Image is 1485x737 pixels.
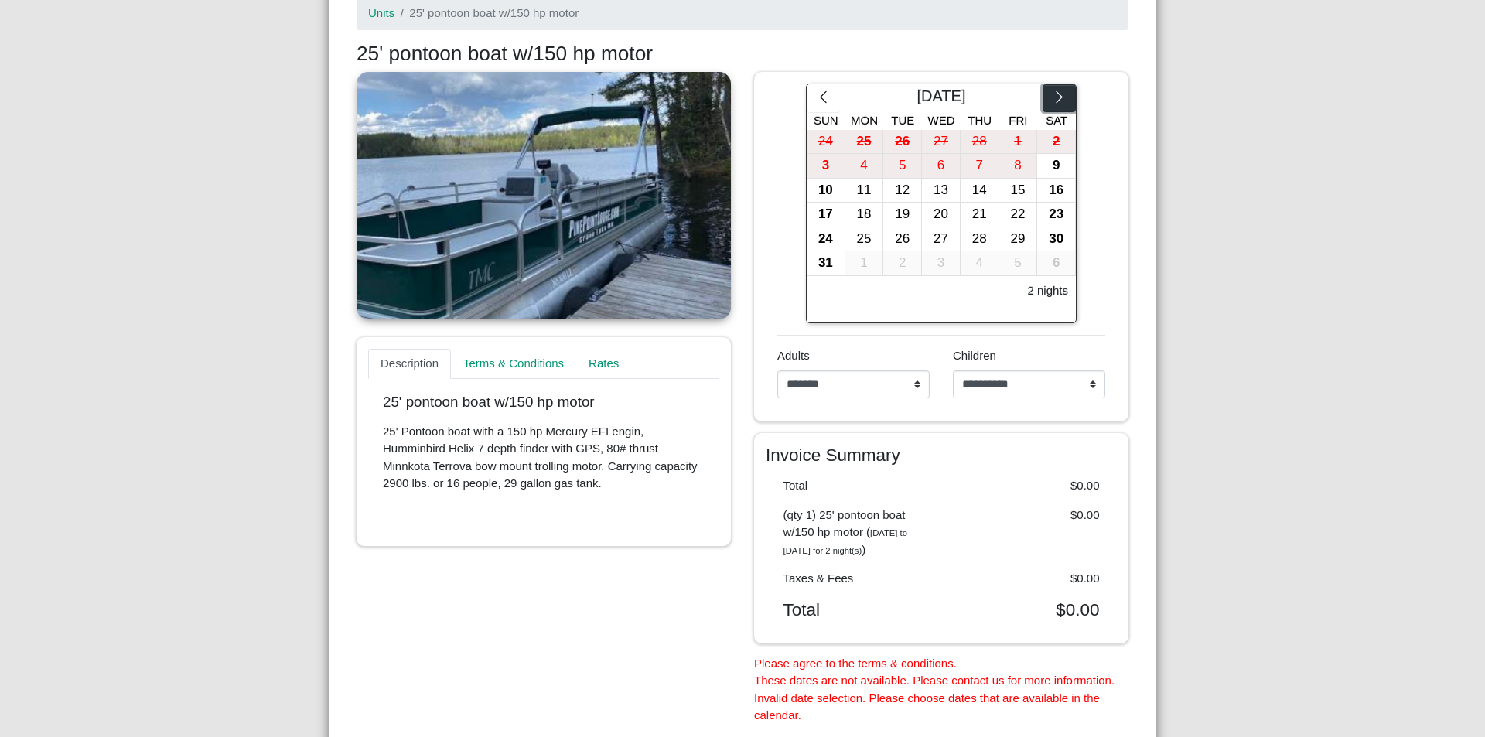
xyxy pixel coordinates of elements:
div: 24 [807,227,845,251]
button: 16 [1037,179,1076,203]
div: 17 [807,203,845,227]
p: 25' Pontoon boat with a 150 hp Mercury EFI engin, Humminbird Helix 7 depth finder with GPS, 80# t... [383,423,705,493]
div: (qty 1) 25' pontoon boat w/150 hp motor ( ) [772,507,942,559]
div: 23 [1037,203,1075,227]
div: 16 [1037,179,1075,203]
span: Adults [777,349,810,362]
li: Invalid date selection. Please choose dates that are available in the calendar. [754,690,1128,725]
h6: 2 nights [1027,284,1068,298]
div: $0.00 [941,507,1111,559]
div: 2 [1037,130,1075,154]
div: 28 [961,130,999,154]
div: 1 [999,130,1037,154]
div: 6 [1037,251,1075,275]
a: Rates [576,349,631,380]
div: 15 [999,179,1037,203]
button: 9 [1037,154,1076,179]
div: [DATE] [840,84,1043,112]
div: 5 [883,154,921,178]
button: 21 [961,203,999,227]
button: 28 [961,130,999,155]
div: 2 [883,251,921,275]
div: 5 [999,251,1037,275]
button: 23 [1037,203,1076,227]
button: 4 [961,251,999,276]
button: 11 [845,179,884,203]
button: 13 [922,179,961,203]
div: Total [772,477,942,495]
button: 26 [883,130,922,155]
button: 27 [922,227,961,252]
div: 26 [883,227,921,251]
button: chevron left [807,84,840,112]
button: 22 [999,203,1038,227]
button: 4 [845,154,884,179]
div: $0.00 [941,599,1111,620]
button: 5 [999,251,1038,276]
div: 26 [883,130,921,154]
a: Description [368,349,451,380]
button: 29 [999,227,1038,252]
div: 25 [845,227,883,251]
a: Units [368,6,394,19]
span: Sat [1046,114,1067,127]
button: 24 [807,227,845,252]
div: 14 [961,179,999,203]
svg: chevron left [816,90,831,104]
span: Wed [928,114,955,127]
h4: Invoice Summary [766,445,1117,466]
button: 10 [807,179,845,203]
div: 11 [845,179,883,203]
button: 31 [807,251,845,276]
div: $0.00 [941,570,1111,588]
button: 1 [845,251,884,276]
button: 3 [922,251,961,276]
button: 1 [999,130,1038,155]
div: 1 [845,251,883,275]
span: Thu [968,114,992,127]
button: 28 [961,227,999,252]
div: 3 [807,154,845,178]
div: 8 [999,154,1037,178]
button: 7 [961,154,999,179]
button: 2 [1037,130,1076,155]
button: 14 [961,179,999,203]
h3: 25' pontoon boat w/150 hp motor [357,42,1128,67]
span: Fri [1009,114,1027,127]
button: 6 [1037,251,1076,276]
div: 30 [1037,227,1075,251]
div: 27 [922,130,960,154]
div: 22 [999,203,1037,227]
li: Please agree to the terms & conditions. [754,655,1128,673]
i: [DATE] to [DATE] for 2 night(s) [783,528,908,555]
button: 2 [883,251,922,276]
button: 6 [922,154,961,179]
button: 25 [845,227,884,252]
button: 19 [883,203,922,227]
button: 5 [883,154,922,179]
a: Terms & Conditions [451,349,576,380]
div: 18 [845,203,883,227]
div: 19 [883,203,921,227]
span: 25' pontoon boat w/150 hp motor [409,6,579,19]
p: 25' pontoon boat w/150 hp motor [383,394,705,411]
div: 4 [845,154,883,178]
button: 24 [807,130,845,155]
div: 13 [922,179,960,203]
button: 15 [999,179,1038,203]
div: 27 [922,227,960,251]
li: These dates are not available. Please contact us for more information. [754,672,1128,690]
div: 3 [922,251,960,275]
span: Mon [851,114,878,127]
button: 12 [883,179,922,203]
div: 31 [807,251,845,275]
svg: chevron right [1052,90,1067,104]
button: 25 [845,130,884,155]
div: Total [772,599,942,620]
div: 20 [922,203,960,227]
button: 20 [922,203,961,227]
button: 8 [999,154,1038,179]
span: Children [953,349,996,362]
div: 4 [961,251,999,275]
div: 9 [1037,154,1075,178]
